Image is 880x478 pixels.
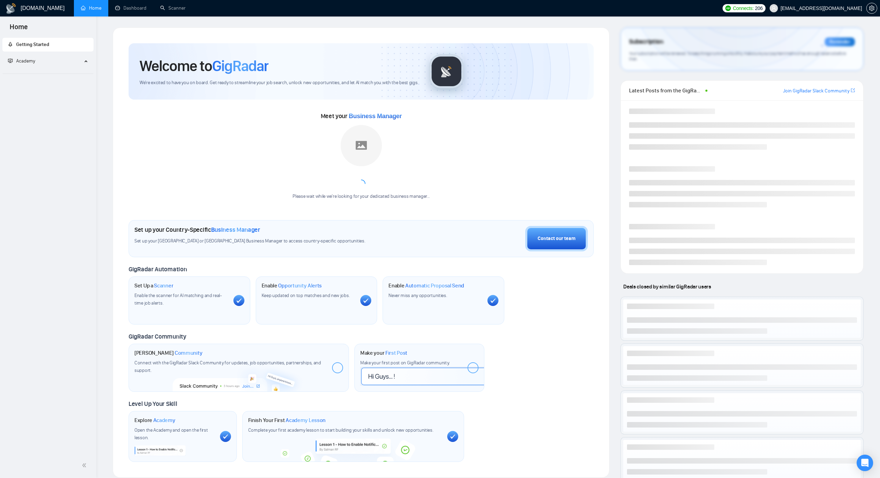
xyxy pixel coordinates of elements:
[129,333,186,340] span: GigRadar Community
[278,282,322,289] span: Opportunity Alerts
[81,5,101,11] a: homeHome
[866,3,877,14] button: setting
[129,400,177,408] span: Level Up Your Skill
[173,360,305,392] img: slackcommunity-bg.png
[154,282,173,289] span: Scanner
[134,350,202,356] h1: [PERSON_NAME]
[5,3,16,14] img: logo
[2,38,93,52] li: Getting Started
[8,42,13,47] span: rocket
[629,51,846,62] span: Your subscription will be renewed. To keep things running smoothly, make sure your payment method...
[134,427,208,441] span: Open the Academy and open the first lesson.
[140,80,418,86] span: We're excited to have you on board. Get ready to streamline your job search, unlock new opportuni...
[755,4,762,12] span: 206
[733,4,753,12] span: Connects:
[629,36,663,48] span: Subscription
[129,265,187,273] span: GigRadar Automation
[134,238,407,244] span: Set up your [GEOGRAPHIC_DATA] or [GEOGRAPHIC_DATA] Business Manager to access country-specific op...
[134,417,175,424] h1: Explore
[851,88,855,93] span: export
[175,350,202,356] span: Community
[8,58,35,64] span: Academy
[16,58,35,64] span: Academy
[385,350,407,356] span: First Post
[2,71,93,75] li: Academy Homepage
[82,462,89,469] span: double-left
[405,282,464,289] span: Automatic Proposal Send
[356,178,366,189] span: loading
[134,293,222,306] span: Enable the scanner for AI matching and real-time job alerts.
[160,5,186,11] a: searchScanner
[115,5,146,11] a: dashboardDashboard
[211,226,260,234] span: Business Manager
[140,57,268,75] h1: Welcome to
[341,125,382,166] img: placeholder.png
[134,360,321,373] span: Connect with the GigRadar Slack Community for updates, job opportunities, partnerships, and support.
[134,226,260,234] h1: Set up your Country-Specific
[429,54,464,89] img: gigradar-logo.png
[248,417,326,424] h1: Finish Your First
[867,5,877,11] span: setting
[388,282,464,289] h1: Enable
[262,293,350,298] span: Keep updated on top matches and new jobs.
[866,5,877,11] a: setting
[4,22,33,36] span: Home
[360,350,407,356] h1: Make your
[276,439,430,462] img: academy-bg.png
[538,235,575,242] div: Contact our team
[725,5,731,11] img: upwork-logo.png
[286,417,326,424] span: Academy Lesson
[629,86,703,95] span: Latest Posts from the GigRadar Community
[212,57,268,75] span: GigRadar
[321,112,402,120] span: Meet your
[783,87,849,95] a: Join GigRadar Slack Community
[857,455,873,471] div: Open Intercom Messenger
[360,360,450,366] span: Make your first post on GigRadar community.
[771,6,776,11] span: user
[349,113,402,119] span: Business Manager
[16,42,49,47] span: Getting Started
[262,282,322,289] h1: Enable
[8,58,13,63] span: fund-projection-screen
[248,427,433,433] span: Complete your first academy lesson to start building your skills and unlock new opportunities.
[153,417,175,424] span: Academy
[525,226,588,251] button: Contact our team
[288,193,434,200] div: Please wait while we're looking for your dedicated business manager...
[620,281,714,293] span: Deals closed by similar GigRadar users
[134,282,173,289] h1: Set Up a
[851,87,855,94] a: export
[388,293,447,298] span: Never miss any opportunities.
[825,37,855,46] div: Reminder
